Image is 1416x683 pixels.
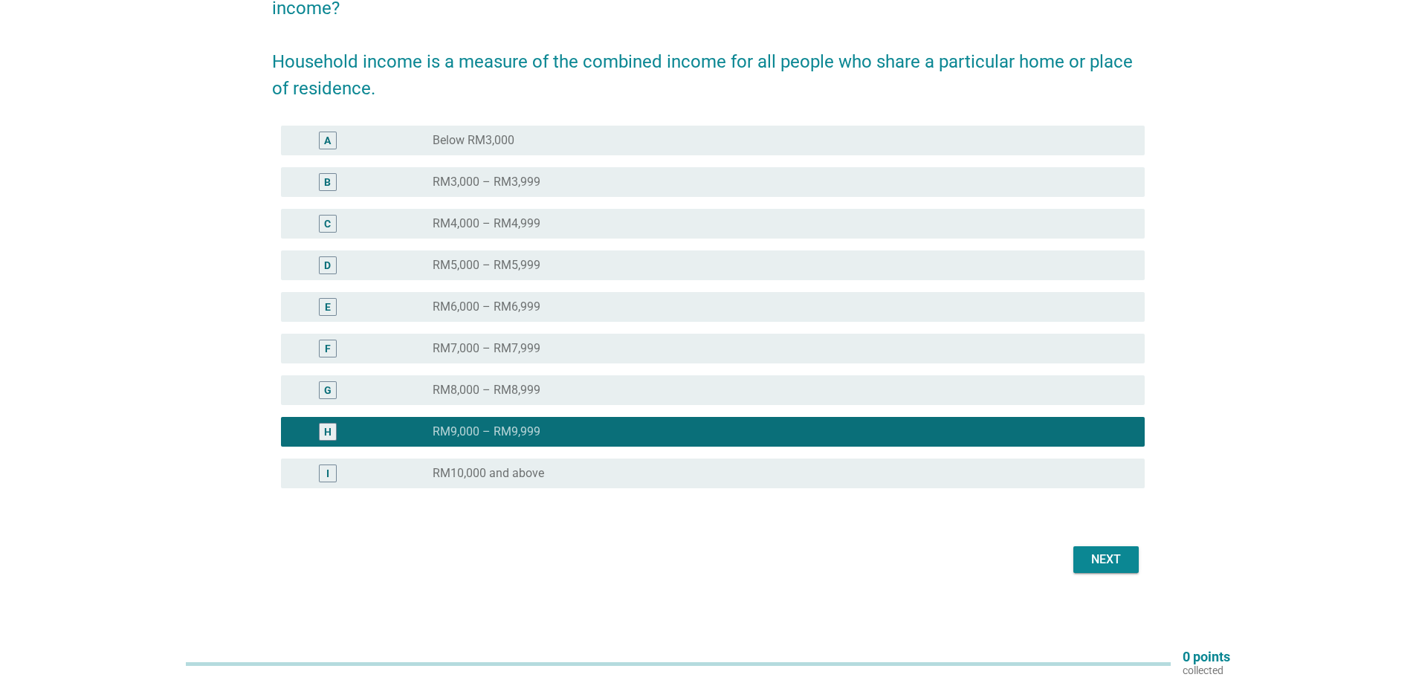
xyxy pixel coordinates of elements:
label: Below RM3,000 [433,133,514,148]
div: D [324,258,331,273]
label: RM6,000 – RM6,999 [433,300,540,314]
label: RM5,000 – RM5,999 [433,258,540,273]
div: F [325,341,331,357]
p: collected [1183,664,1230,677]
button: Next [1073,546,1139,573]
div: A [324,133,331,149]
div: Next [1085,551,1127,569]
div: I [326,466,329,482]
label: RM7,000 – RM7,999 [433,341,540,356]
label: RM8,000 – RM8,999 [433,383,540,398]
div: E [325,300,331,315]
label: RM3,000 – RM3,999 [433,175,540,190]
div: C [324,216,331,232]
div: B [324,175,331,190]
label: RM10,000 and above [433,466,544,481]
label: RM4,000 – RM4,999 [433,216,540,231]
div: G [324,383,332,398]
p: 0 points [1183,650,1230,664]
div: H [324,424,332,440]
label: RM9,000 – RM9,999 [433,424,540,439]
